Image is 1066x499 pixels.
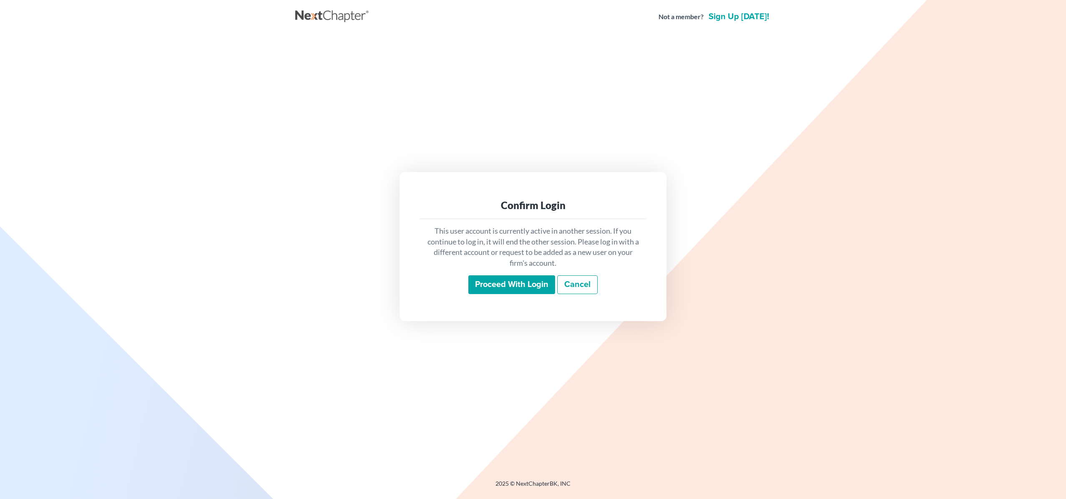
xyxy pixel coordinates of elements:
[426,226,640,269] p: This user account is currently active in another session. If you continue to log in, it will end ...
[295,479,771,494] div: 2025 © NextChapterBK, INC
[468,275,555,294] input: Proceed with login
[426,199,640,212] div: Confirm Login
[707,12,771,21] a: Sign up [DATE]!
[557,275,598,294] a: Cancel
[659,12,704,22] strong: Not a member?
